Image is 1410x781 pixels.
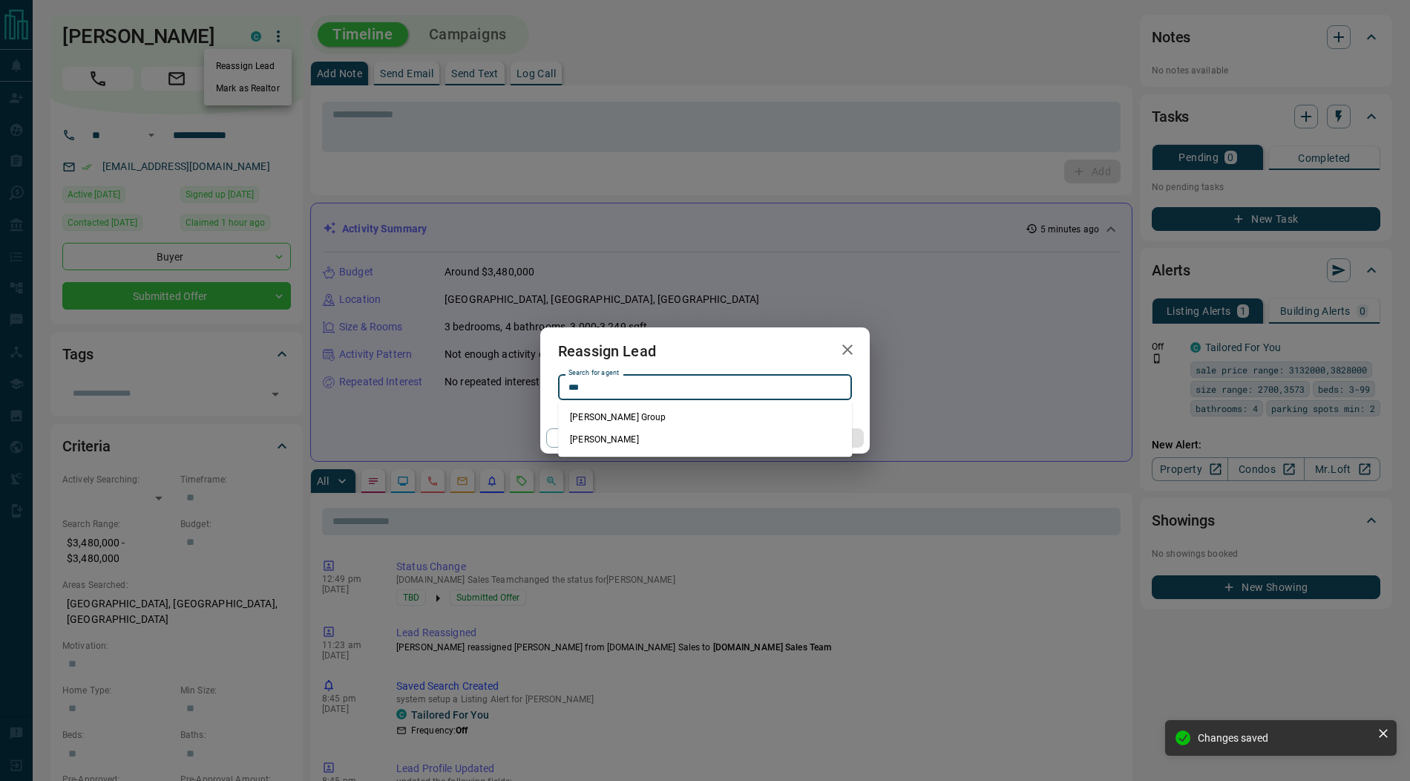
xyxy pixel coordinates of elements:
h2: Reassign Lead [540,327,674,375]
li: [PERSON_NAME] Group [558,406,852,428]
div: Changes saved [1198,732,1371,744]
button: Cancel [546,428,673,448]
label: Search for agent [568,368,619,378]
li: [PERSON_NAME] [558,428,852,451]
